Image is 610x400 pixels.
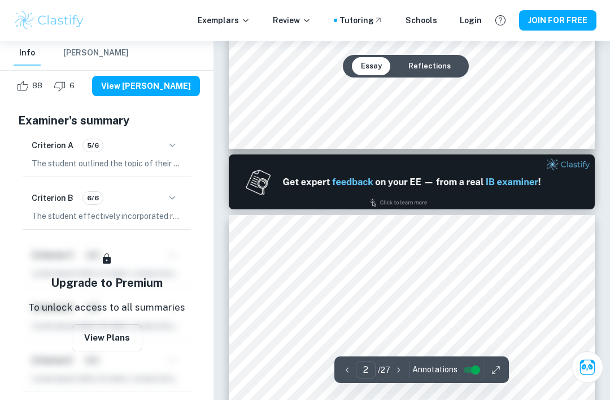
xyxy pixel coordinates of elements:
[352,57,391,75] button: Essay
[14,77,49,95] div: Like
[273,14,311,27] p: Review
[28,300,185,315] p: To unlock access to all summaries
[406,14,437,27] a: Schools
[72,324,142,351] button: View Plans
[32,157,182,170] p: The student outlined the topic of their study effectively at the beginning of the essay, clearly ...
[83,193,103,203] span: 6/6
[63,41,129,66] button: [PERSON_NAME]
[14,41,41,66] button: Info
[32,192,73,204] h6: Criterion B
[92,76,200,96] button: View [PERSON_NAME]
[51,77,81,95] div: Dislike
[18,112,195,129] h5: Examiner's summary
[491,11,510,30] button: Help and Feedback
[460,14,482,27] a: Login
[399,57,460,75] button: Reflections
[572,351,603,383] button: Ask Clai
[83,140,103,150] span: 5/6
[63,80,81,92] span: 6
[32,139,73,152] h6: Criterion A
[378,364,390,376] p: / 27
[198,14,250,27] p: Exemplars
[14,9,85,32] img: Clastify logo
[412,364,457,376] span: Annotations
[32,210,182,222] p: The student effectively incorporated relevant and appropriate source material throughout the essa...
[339,14,383,27] a: Tutoring
[519,10,596,31] button: JOIN FOR FREE
[51,274,163,291] h5: Upgrade to Premium
[229,154,595,209] img: Ad
[26,80,49,92] span: 88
